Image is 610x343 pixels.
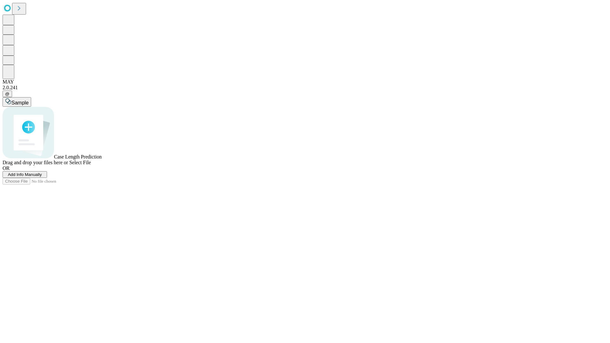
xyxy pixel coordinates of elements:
button: @ [3,91,12,97]
span: Sample [11,100,29,105]
span: Add Info Manually [8,172,42,177]
div: 2.0.241 [3,85,607,91]
div: MAY [3,79,607,85]
span: Drag and drop your files here or [3,160,68,165]
span: @ [5,91,10,96]
span: Select File [69,160,91,165]
button: Add Info Manually [3,171,47,178]
button: Sample [3,97,31,107]
span: Case Length Prediction [54,154,102,159]
span: OR [3,165,10,171]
